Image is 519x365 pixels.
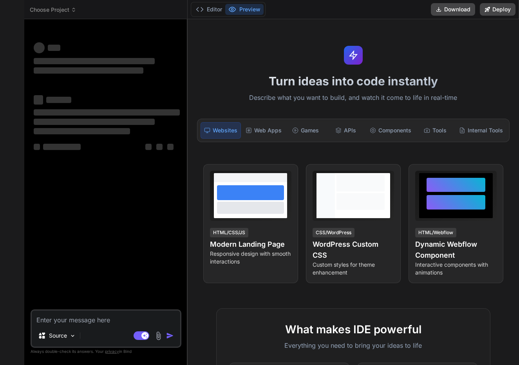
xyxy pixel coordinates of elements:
span: privacy [105,349,119,354]
p: Custom styles for theme enhancement [313,261,394,276]
span: ‌ [34,95,43,105]
p: Source [49,332,67,340]
p: Always double-check its answers. Your in Bind [31,348,181,355]
img: Pick Models [69,332,76,339]
span: ‌ [34,144,40,150]
h2: What makes IDE powerful [229,321,477,338]
h4: Modern Landing Page [210,239,291,250]
span: ‌ [34,67,143,74]
h4: WordPress Custom CSS [313,239,394,261]
div: Internal Tools [456,122,506,139]
span: ‌ [34,119,155,125]
p: Describe what you want to build, and watch it come to life in real-time [192,93,514,103]
span: ‌ [145,144,152,150]
span: ‌ [34,42,45,53]
div: HTML/CSS/JS [210,228,248,237]
span: ‌ [48,45,60,51]
p: Responsive design with smooth interactions [210,250,291,266]
span: ‌ [46,97,71,103]
span: ‌ [156,144,163,150]
span: Choose Project [30,6,76,14]
h4: Dynamic Webflow Component [415,239,497,261]
img: icon [166,332,174,340]
span: ‌ [34,109,180,116]
button: Editor [193,4,225,15]
img: attachment [154,331,163,340]
h1: Turn ideas into code instantly [192,74,514,88]
span: ‌ [43,144,81,150]
span: ‌ [34,128,130,134]
span: ‌ [167,144,174,150]
div: Tools [416,122,454,139]
div: Web Apps [242,122,285,139]
div: APIs [326,122,365,139]
div: HTML/Webflow [415,228,456,237]
p: Interactive components with animations [415,261,497,276]
div: Components [367,122,414,139]
button: Download [431,3,475,16]
div: Games [286,122,325,139]
button: Preview [225,4,264,15]
span: ‌ [34,58,155,64]
div: CSS/WordPress [313,228,354,237]
p: Everything you need to bring your ideas to life [229,341,477,350]
div: Websites [201,122,241,139]
button: Deploy [480,3,515,16]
